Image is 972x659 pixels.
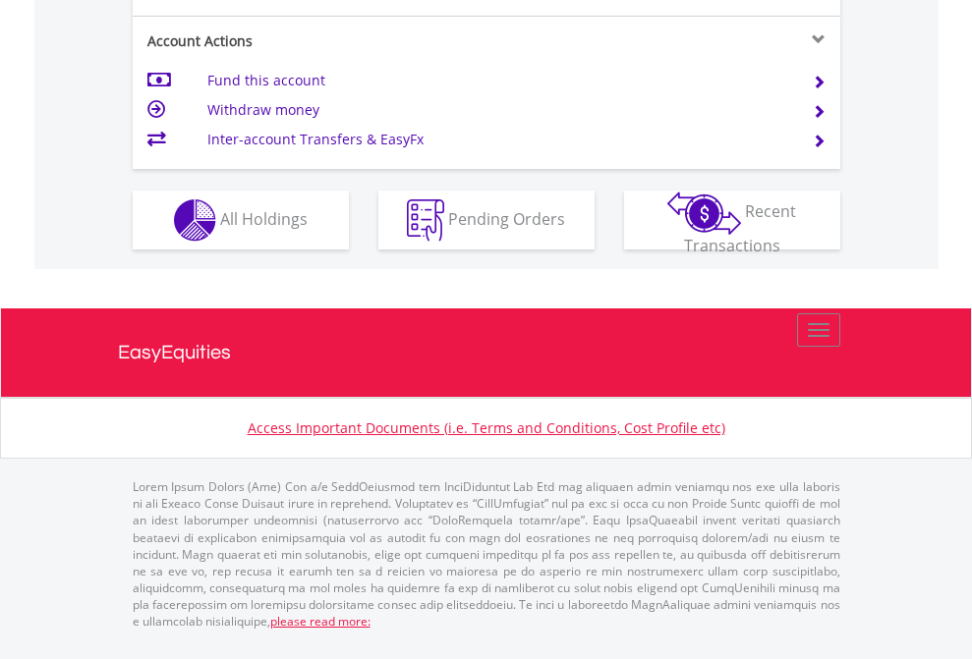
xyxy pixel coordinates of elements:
[448,207,565,229] span: Pending Orders
[133,31,486,51] div: Account Actions
[133,478,840,630] p: Lorem Ipsum Dolors (Ame) Con a/e SeddOeiusmod tem InciDiduntut Lab Etd mag aliquaen admin veniamq...
[207,125,788,154] td: Inter-account Transfers & EasyFx
[207,95,788,125] td: Withdraw money
[407,199,444,242] img: pending_instructions-wht.png
[133,191,349,249] button: All Holdings
[667,192,741,235] img: transactions-zar-wht.png
[118,308,855,397] a: EasyEquities
[207,66,788,95] td: Fund this account
[378,191,595,249] button: Pending Orders
[174,199,216,242] img: holdings-wht.png
[270,613,371,630] a: please read more:
[220,207,308,229] span: All Holdings
[624,191,840,249] button: Recent Transactions
[248,418,725,437] a: Access Important Documents (i.e. Terms and Conditions, Cost Profile etc)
